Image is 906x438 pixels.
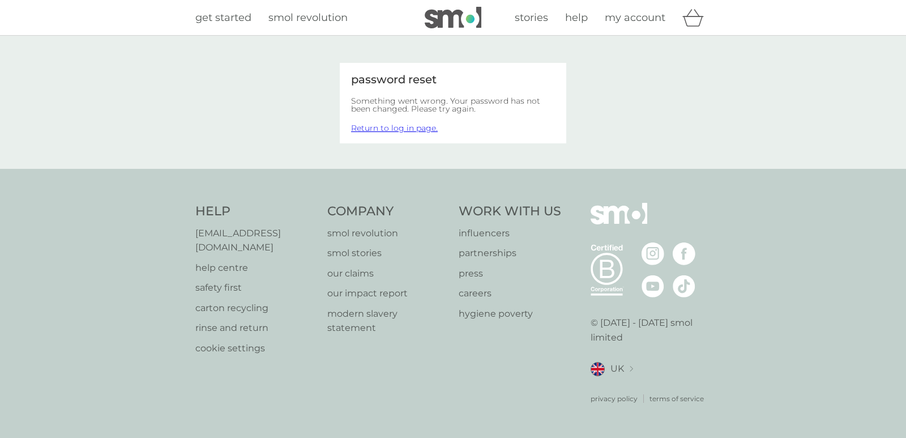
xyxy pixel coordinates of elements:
img: smol [591,203,647,241]
a: privacy policy [591,393,638,404]
a: smol revolution [268,10,348,26]
a: terms of service [649,393,704,404]
span: my account [605,11,665,24]
h4: Help [195,203,316,220]
a: press [459,266,561,281]
a: help centre [195,261,316,275]
img: visit the smol Tiktok page [673,275,695,297]
a: our claims [327,266,448,281]
span: UK [610,362,624,376]
a: help [565,10,588,26]
a: careers [459,286,561,301]
a: carton recycling [195,301,316,316]
img: smol [425,7,481,28]
a: smol revolution [327,226,448,241]
a: our impact report [327,286,448,301]
div: basket [682,6,711,29]
span: smol revolution [268,11,348,24]
span: help [565,11,588,24]
a: get started [195,10,251,26]
a: partnerships [459,246,561,261]
img: visit the smol Facebook page [673,243,695,265]
a: influencers [459,226,561,241]
a: my account [605,10,665,26]
a: [EMAIL_ADDRESS][DOMAIN_NAME] [195,226,316,255]
span: stories [515,11,548,24]
a: hygiene poverty [459,307,561,321]
a: cookie settings [195,341,316,356]
a: modern slavery statement [327,307,448,335]
h4: Company [327,203,448,220]
span: get started [195,11,251,24]
a: rinse and return [195,321,316,335]
img: select a new location [630,366,633,372]
img: UK flag [591,362,605,376]
a: safety first [195,280,316,295]
a: Return to log in page. [351,123,438,133]
div: password reset [351,74,555,86]
img: visit the smol Instagram page [642,243,664,265]
h4: Work With Us [459,203,561,220]
a: smol stories [327,246,448,261]
h2: Something went wrong. Your password has not been changed. Please try again. [351,97,555,113]
a: stories [515,10,548,26]
p: © [DATE] - [DATE] smol limited [591,316,711,345]
img: visit the smol Youtube page [642,275,664,297]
